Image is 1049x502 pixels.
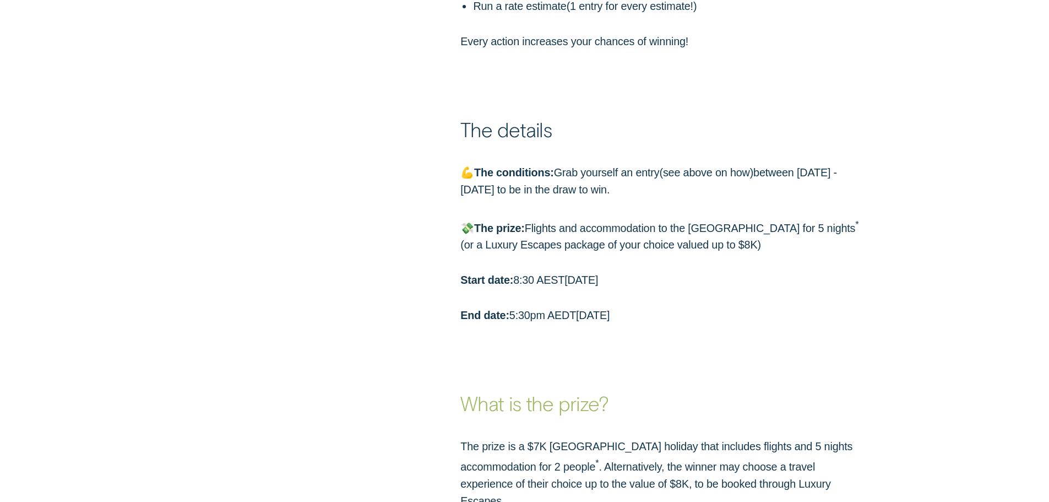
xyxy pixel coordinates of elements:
[460,164,868,198] p: 💪 Grab yourself an entry see above on how between [DATE] - [DATE] to be in the draw to win.
[750,166,753,179] span: )
[460,117,552,141] strong: The details
[757,239,760,251] span: )
[474,166,554,179] strong: The conditions:
[460,309,509,321] strong: End date:
[460,239,464,251] span: (
[460,217,868,253] p: 💸 Flights and accommodation to the [GEOGRAPHIC_DATA] for 5 nights or a Luxury Escapes package of ...
[460,272,868,289] p: 8:30 AEST[DATE]
[474,222,525,234] strong: The prize:
[460,391,608,415] strong: What is the prize?
[460,33,868,50] p: Every action increases your chances of winning!
[460,307,868,324] p: 5:30pm AEDT[DATE]
[660,166,663,179] span: (
[460,274,513,286] strong: Start date:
